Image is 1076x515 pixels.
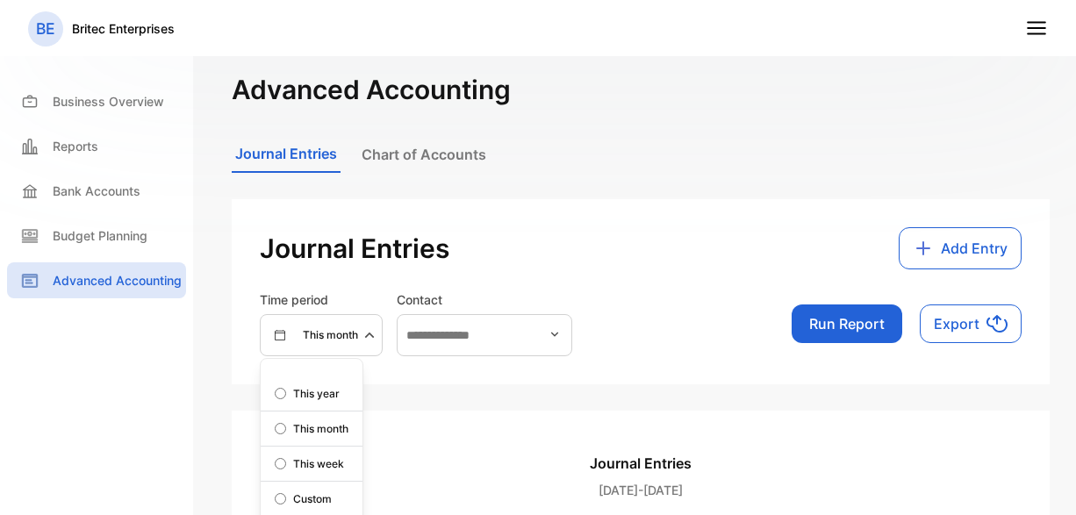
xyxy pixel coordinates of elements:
button: ExportIcon [920,304,1022,343]
h2: Advanced Accounting [232,70,1050,110]
p: This month [293,421,348,437]
p: BE [36,18,55,40]
a: Business Overview [7,83,186,119]
span: Export [934,313,979,334]
a: Budget Planning [7,218,186,254]
p: Advanced Accounting [53,271,182,290]
span: Add Entry [941,238,1008,259]
p: This week [293,456,344,472]
button: This month [260,314,383,356]
p: Time period [260,290,383,309]
a: Reports [7,128,186,164]
p: Bank Accounts [53,182,140,200]
p: Business Overview [53,92,164,111]
img: Icon [913,238,934,259]
p: This month [303,327,358,343]
button: Run Report [792,304,902,343]
p: [DATE]-[DATE] [599,481,683,499]
p: Journal Entries [590,453,692,474]
button: Chart of Accounts [358,137,490,172]
p: Budget Planning [53,226,147,245]
a: Bank Accounts [7,173,186,209]
a: Advanced Accounting [7,262,186,298]
img: Icon [986,313,1008,334]
button: Journal Entries [232,136,341,173]
p: This year [293,386,340,402]
p: Britec Enterprises [72,19,175,38]
label: Contact [397,290,572,309]
h2: Journal Entries [260,229,449,268]
button: IconAdd Entry [899,227,1022,269]
p: Reports [53,137,98,155]
p: Custom [293,491,332,507]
